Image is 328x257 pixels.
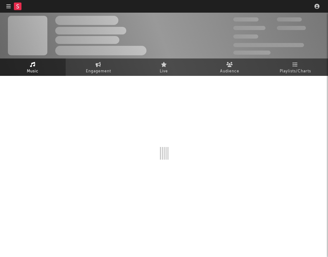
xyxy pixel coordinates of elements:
span: 1,000,000 [277,26,306,30]
span: 300,000 [233,17,259,21]
span: Playlists/Charts [280,68,311,75]
span: Audience [220,68,239,75]
span: Engagement [86,68,111,75]
a: Engagement [66,58,131,76]
a: Live [131,58,197,76]
span: 100,000 [277,17,302,21]
a: Audience [197,58,262,76]
span: 50,000,000 Monthly Listeners [233,43,304,47]
span: 50,000,000 [233,26,265,30]
span: 100,000 [233,34,258,39]
a: Playlists/Charts [262,58,328,76]
span: Jump Score: 85.0 [233,51,271,55]
span: Live [160,68,168,75]
span: Music [27,68,39,75]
